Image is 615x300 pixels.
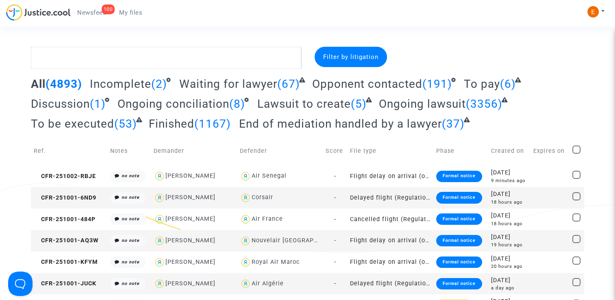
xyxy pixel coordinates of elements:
[251,215,283,222] div: Air France
[334,237,336,244] span: -
[323,137,347,165] td: Score
[334,173,336,180] span: -
[154,192,165,204] img: icon-user.svg
[229,97,245,111] span: (8)
[114,117,137,130] span: (53)
[194,117,231,130] span: (1167)
[436,192,482,203] div: Formal notice
[347,209,433,230] td: Cancelled flight (Regulation EC 261/2004)
[31,97,90,111] span: Discussion
[491,190,528,199] div: [DATE]
[323,53,378,61] span: Filter by litigation
[151,137,237,165] td: Demander
[154,257,165,268] img: icon-user.svg
[334,259,336,265] span: -
[240,192,252,204] img: icon-user.svg
[491,211,528,220] div: [DATE]
[122,195,139,200] i: no note
[491,177,528,184] div: 9 minutes ago
[122,216,139,222] i: no note
[149,117,194,130] span: Finished
[436,278,482,289] div: Formal notice
[240,213,252,225] img: icon-user.svg
[491,276,528,285] div: [DATE]
[240,278,252,290] img: icon-user.svg
[257,97,351,111] span: Lawsuit to create
[165,194,215,201] div: [PERSON_NAME]
[240,235,252,247] img: icon-user.svg
[8,272,33,296] iframe: Help Scout Beacon - Open
[334,280,336,287] span: -
[251,172,286,179] div: Air Senegal
[436,171,482,182] div: Formal notice
[31,77,46,91] span: All
[491,241,528,248] div: 19 hours ago
[71,7,113,19] a: 100Newsfeed
[347,230,433,252] td: Flight delay on arrival (outside of EU - Montreal Convention)
[587,6,599,17] img: ACg8ocIeiFvHKe4dA5oeRFd_CiCnuxWUEc1A2wYhRJE3TTWt=s96-c
[491,199,528,206] div: 18 hours ago
[151,77,167,91] span: (2)
[6,4,71,21] img: jc-logo.svg
[77,9,106,16] span: Newsfeed
[351,97,367,111] span: (5)
[119,9,142,16] span: My files
[165,172,215,179] div: [PERSON_NAME]
[433,137,488,165] td: Phase
[239,117,442,130] span: End of mediation handled by a lawyer
[251,237,345,244] div: Nouvelair [GEOGRAPHIC_DATA]
[117,97,229,111] span: Ongoing conciliation
[464,77,500,91] span: To pay
[491,233,528,242] div: [DATE]
[347,252,433,273] td: Flight delay on arrival (outside of EU - Montreal Convention)
[46,77,82,91] span: (4893)
[165,259,215,265] div: [PERSON_NAME]
[31,137,107,165] td: Ref.
[347,187,433,209] td: Delayed flight (Regulation EC 261/2004)
[179,77,277,91] span: Waiting for lawyer
[34,259,98,265] span: CFR-251001-KFYM
[442,117,465,130] span: (37)
[334,194,336,201] span: -
[122,173,139,178] i: no note
[90,77,151,91] span: Incomplete
[491,285,528,291] div: a day ago
[34,280,96,287] span: CFR-251001-JUCK
[488,137,530,165] td: Created on
[165,237,215,244] div: [PERSON_NAME]
[491,263,528,270] div: 20 hours ago
[107,137,151,165] td: Notes
[31,117,114,130] span: To be executed
[165,215,215,222] div: [PERSON_NAME]
[154,278,165,290] img: icon-user.svg
[251,280,283,287] div: Air Algérie
[90,97,106,111] span: (1)
[491,254,528,263] div: [DATE]
[500,77,516,91] span: (6)
[154,235,165,247] img: icon-user.svg
[113,7,149,19] a: My files
[312,77,422,91] span: Opponent contacted
[436,235,482,246] div: Formal notice
[465,97,502,111] span: (3356)
[422,77,452,91] span: (191)
[165,280,215,287] div: [PERSON_NAME]
[237,137,323,165] td: Defender
[102,4,115,14] div: 100
[251,194,273,201] div: Corsair
[436,213,482,225] div: Formal notice
[251,259,300,265] div: Royal Air Maroc
[240,257,252,268] img: icon-user.svg
[122,259,139,265] i: no note
[436,257,482,268] div: Formal notice
[347,273,433,295] td: Delayed flight (Regulation EC 261/2004)
[34,194,96,201] span: CFR-251001-6ND9
[240,170,252,182] img: icon-user.svg
[122,238,139,243] i: no note
[334,216,336,223] span: -
[277,77,300,91] span: (67)
[347,137,433,165] td: File type
[491,168,528,177] div: [DATE]
[154,213,165,225] img: icon-user.svg
[378,97,465,111] span: Ongoing lawsuit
